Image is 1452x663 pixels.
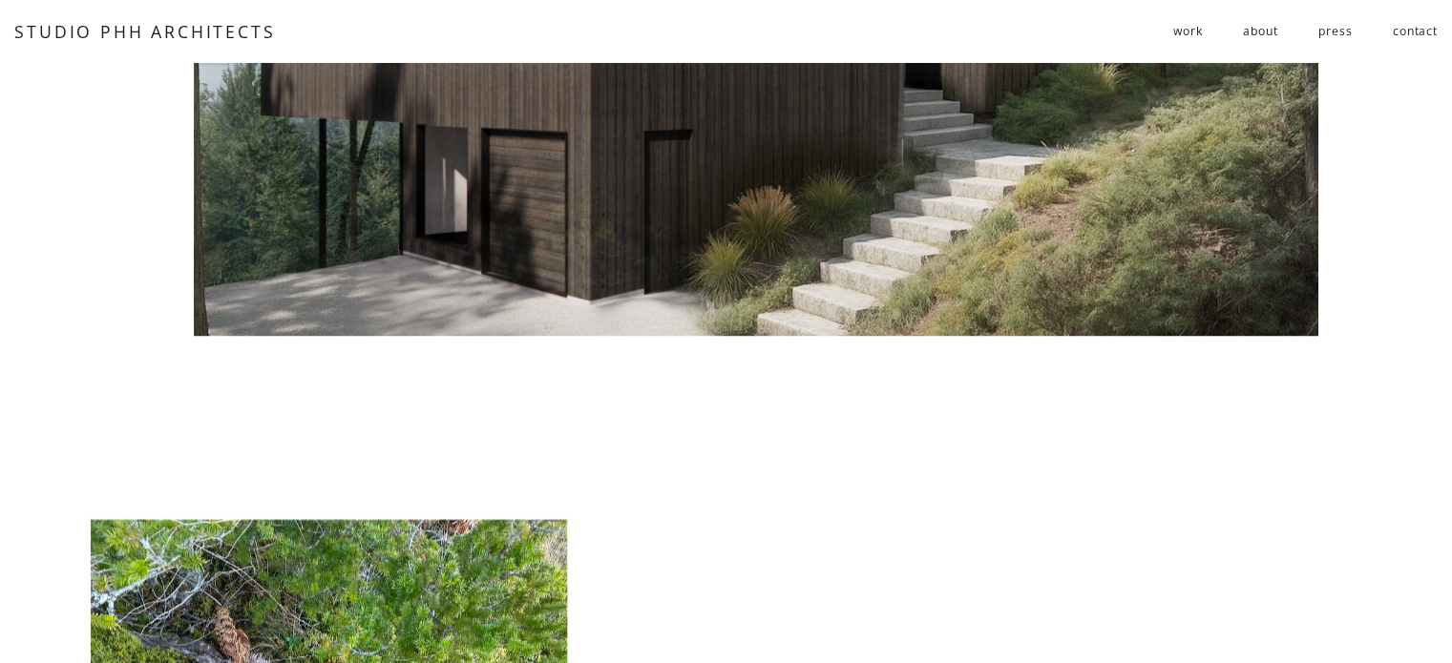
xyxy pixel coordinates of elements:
[1173,16,1202,48] a: folder dropdown
[14,20,275,43] a: STUDIO PHH ARCHITECTS
[1318,16,1352,48] a: press
[1173,17,1202,46] span: work
[1393,16,1438,48] a: contact
[1243,16,1277,48] a: about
